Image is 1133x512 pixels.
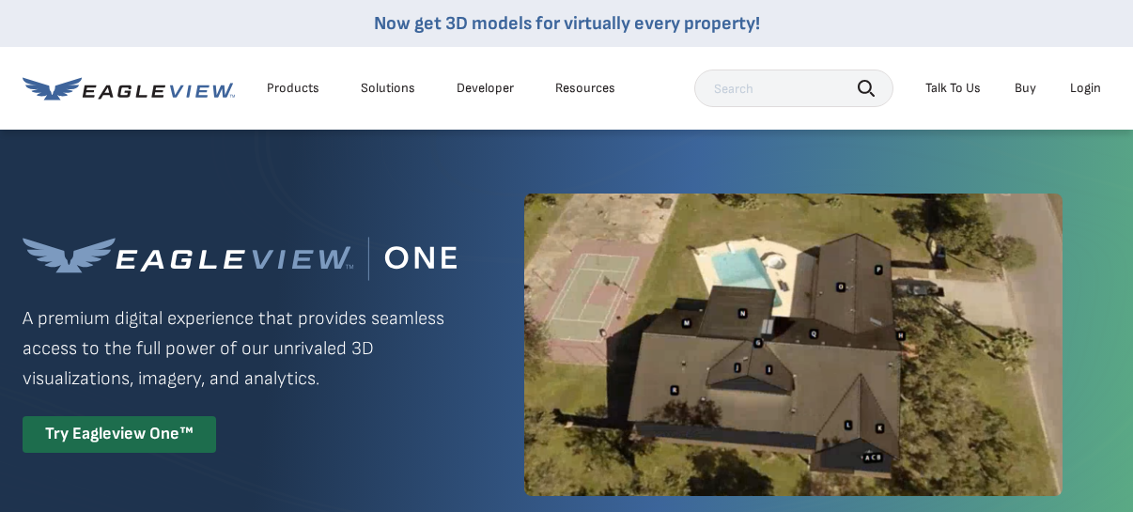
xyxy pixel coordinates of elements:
p: A premium digital experience that provides seamless access to the full power of our unrivaled 3D ... [23,303,457,394]
a: Developer [457,80,514,97]
div: Try Eagleview One™ [23,416,216,453]
a: Now get 3D models for virtually every property! [374,12,760,35]
div: Products [267,80,319,97]
input: Search [694,70,893,107]
div: Login [1070,80,1101,97]
img: Eagleview One™ [23,237,457,281]
div: Talk To Us [925,80,981,97]
div: Solutions [361,80,415,97]
a: Buy [1015,80,1036,97]
div: Resources [555,80,615,97]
